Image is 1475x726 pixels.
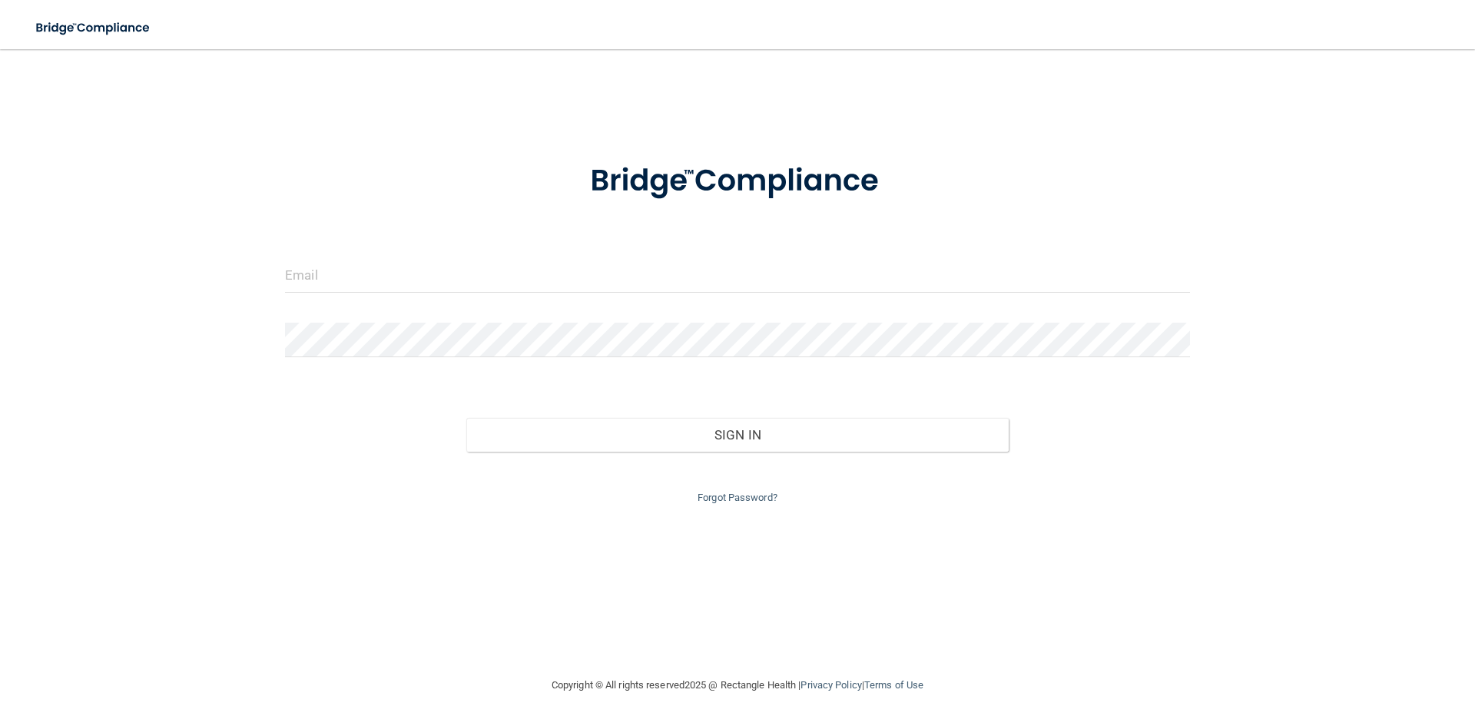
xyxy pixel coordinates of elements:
[23,12,164,44] img: bridge_compliance_login_screen.278c3ca4.svg
[698,492,777,503] a: Forgot Password?
[466,418,1009,452] button: Sign In
[457,661,1018,710] div: Copyright © All rights reserved 2025 @ Rectangle Health | |
[559,141,916,221] img: bridge_compliance_login_screen.278c3ca4.svg
[285,258,1190,293] input: Email
[864,679,923,691] a: Terms of Use
[800,679,861,691] a: Privacy Policy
